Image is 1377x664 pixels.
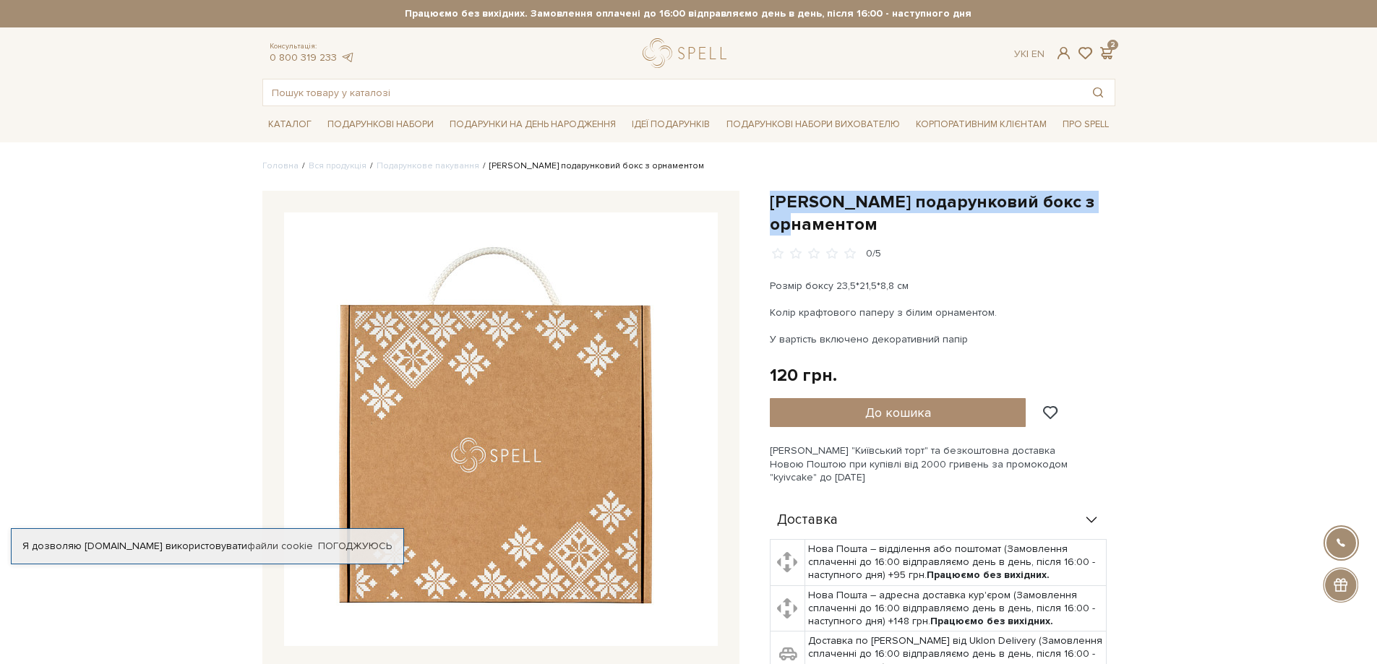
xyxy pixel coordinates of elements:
[770,191,1115,236] h1: [PERSON_NAME] подарунковий бокс з орнаментом
[309,160,366,171] a: Вся продукція
[340,51,355,64] a: telegram
[262,160,299,171] a: Головна
[1026,48,1029,60] span: |
[270,51,337,64] a: 0 800 319 233
[805,585,1107,631] td: Нова Пошта – адресна доставка кур'єром (Замовлення сплаченні до 16:00 відправляємо день в день, п...
[444,113,622,136] a: Подарунки на День народження
[910,112,1052,137] a: Корпоративним клієнтам
[770,305,1109,320] p: Колір крафтового паперу з білим орнаментом.
[927,569,1050,581] b: Працюємо без вихідних.
[284,212,718,646] img: Малий подарунковий бокс з орнаментом
[626,113,716,136] a: Ідеї подарунків
[1031,48,1044,60] a: En
[865,405,931,421] span: До кошика
[247,540,313,552] a: файли cookie
[866,247,881,261] div: 0/5
[777,514,838,527] span: Доставка
[770,364,837,387] div: 120 грн.
[318,540,392,553] a: Погоджуюсь
[377,160,479,171] a: Подарункове пакування
[322,113,439,136] a: Подарункові набори
[263,79,1081,105] input: Пошук товару у каталозі
[770,444,1115,484] div: [PERSON_NAME] "Київський торт" та безкоштовна доставка Новою Поштою при купівлі від 2000 гривень ...
[930,615,1053,627] b: Працюємо без вихідних.
[721,112,906,137] a: Подарункові набори вихователю
[770,278,1109,293] p: Розмір боксу 23,5*21,5*8,8 см
[262,113,317,136] a: Каталог
[643,38,733,68] a: logo
[1081,79,1115,105] button: Пошук товару у каталозі
[479,160,704,173] li: [PERSON_NAME] подарунковий бокс з орнаментом
[770,398,1026,427] button: До кошика
[270,42,355,51] span: Консультація:
[770,332,1109,347] p: У вартість включено декоративний папір
[805,540,1107,586] td: Нова Пошта – відділення або поштомат (Замовлення сплаченні до 16:00 відправляємо день в день, піс...
[1014,48,1044,61] div: Ук
[1057,113,1115,136] a: Про Spell
[12,540,403,553] div: Я дозволяю [DOMAIN_NAME] використовувати
[262,7,1115,20] strong: Працюємо без вихідних. Замовлення оплачені до 16:00 відправляємо день в день, після 16:00 - насту...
